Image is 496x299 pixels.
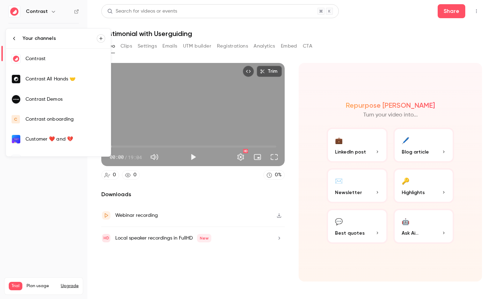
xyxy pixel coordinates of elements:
[25,116,105,123] div: Contrast onboarding
[25,156,105,163] div: [PERSON_NAME] @ Contrast
[12,75,20,83] img: Contrast All Hands 🤝
[25,96,105,103] div: Contrast Demos
[25,76,105,83] div: Contrast All Hands 🤝
[12,155,20,164] img: Nathan @ Contrast
[25,55,105,62] div: Contrast
[12,55,20,63] img: Contrast
[14,116,17,122] span: C
[12,95,20,104] img: Contrast Demos
[25,136,105,143] div: Customer ❤️ and 💔
[12,135,20,143] img: Customer ❤️ and 💔
[23,35,97,42] div: Your channels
